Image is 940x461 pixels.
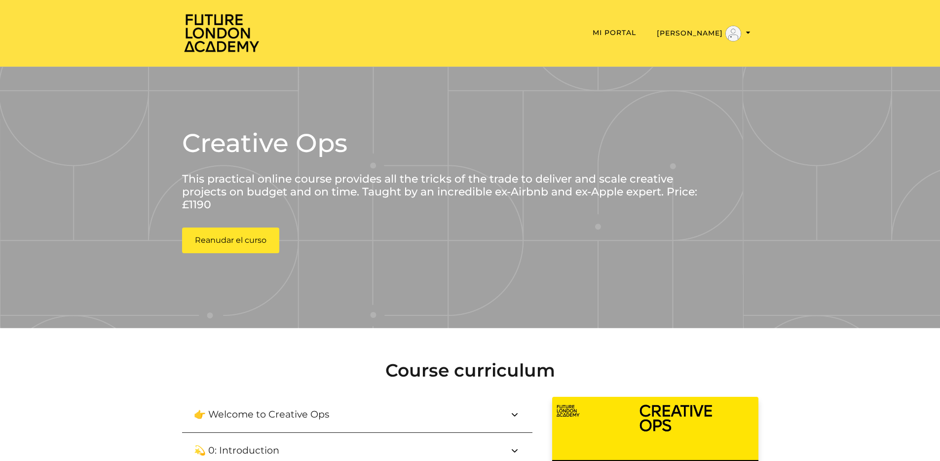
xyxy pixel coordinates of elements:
p: This practical online course provides all the tricks of the trade to deliver and scale creative p... [182,173,701,212]
h2: Course curriculum [182,360,758,381]
h2: Creative Ops [182,126,701,160]
button: 👉 Welcome to Creative Ops [182,397,532,432]
h3: 👉 Welcome to Creative Ops [194,409,345,420]
img: Home Page [182,13,261,53]
a: Reanudar el curso [182,228,279,253]
button: Menú alternativo [654,25,753,42]
a: Mi Portal [593,28,636,37]
h3: 💫 0: Introduction [194,445,295,456]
